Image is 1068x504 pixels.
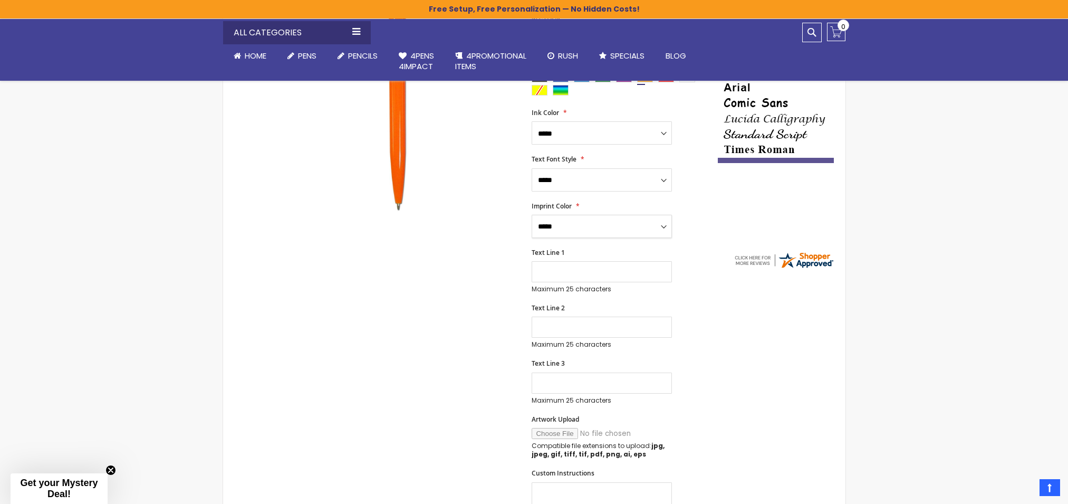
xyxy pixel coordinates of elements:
[1040,479,1060,496] a: Top
[532,340,672,349] p: Maximum 25 characters
[20,478,98,499] span: Get your Mystery Deal!
[532,396,672,405] p: Maximum 25 characters
[532,303,565,312] span: Text Line 2
[399,50,434,72] span: 4Pens 4impact
[532,155,576,164] span: Text Font Style
[733,251,834,270] img: 4pens.com widget logo
[827,23,845,41] a: 0
[532,248,565,257] span: Text Line 1
[11,473,108,504] div: Get your Mystery Deal!Close teaser
[532,469,594,478] span: Custom Instructions
[553,85,569,96] div: Assorted
[666,50,686,61] span: Blog
[348,50,378,61] span: Pencils
[558,50,578,61] span: Rush
[327,44,388,68] a: Pencils
[532,441,665,459] strong: jpg, jpeg, gif, tiff, tif, pdf, png, ai, eps
[718,61,834,163] img: font-personalization-examples
[455,50,526,72] span: 4PROMOTIONAL ITEMS
[532,359,565,368] span: Text Line 3
[532,415,579,424] span: Artwork Upload
[223,44,277,68] a: Home
[298,50,316,61] span: Pens
[105,465,116,476] button: Close teaser
[532,442,672,459] p: Compatible file extensions to upload:
[733,263,834,272] a: 4pens.com certificate URL
[532,108,559,117] span: Ink Color
[445,44,537,79] a: 4PROMOTIONALITEMS
[589,44,655,68] a: Specials
[610,50,644,61] span: Specials
[223,21,371,44] div: All Categories
[277,44,327,68] a: Pens
[655,44,697,68] a: Blog
[532,202,572,211] span: Imprint Color
[532,285,672,293] p: Maximum 25 characters
[388,44,445,79] a: 4Pens4impact
[841,22,845,32] span: 0
[245,50,266,61] span: Home
[537,44,589,68] a: Rush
